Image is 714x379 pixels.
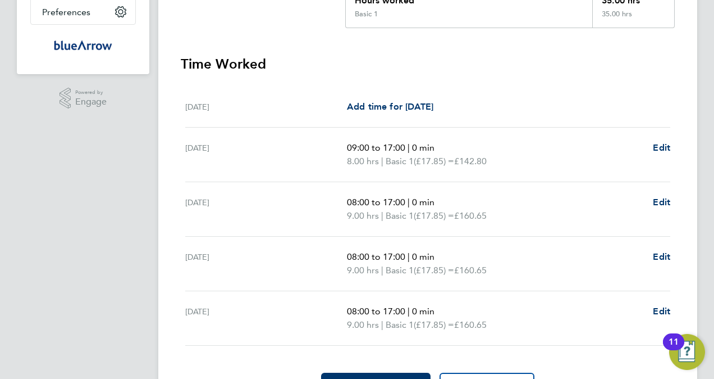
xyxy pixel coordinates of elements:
[414,265,454,276] span: (£17.85) =
[75,88,107,97] span: Powered by
[347,197,405,207] span: 08:00 to 17:00
[185,100,347,114] div: [DATE]
[30,36,136,54] a: Go to home page
[386,155,414,168] span: Basic 1
[347,210,379,221] span: 9.00 hrs
[669,342,679,357] div: 11
[386,264,414,277] span: Basic 1
[347,101,433,112] span: Add time for [DATE]
[414,210,454,221] span: (£17.85) =
[381,156,383,166] span: |
[347,251,405,262] span: 08:00 to 17:00
[347,306,405,317] span: 08:00 to 17:00
[75,97,107,107] span: Engage
[412,197,434,207] span: 0 min
[408,306,410,317] span: |
[347,319,379,330] span: 9.00 hrs
[54,36,112,54] img: bluearrow-logo-retina.png
[381,210,383,221] span: |
[412,306,434,317] span: 0 min
[454,210,487,221] span: £160.65
[408,142,410,153] span: |
[381,265,383,276] span: |
[185,196,347,223] div: [DATE]
[454,319,487,330] span: £160.65
[454,265,487,276] span: £160.65
[454,156,487,166] span: £142.80
[412,142,434,153] span: 0 min
[653,305,670,318] a: Edit
[347,265,379,276] span: 9.00 hrs
[653,250,670,264] a: Edit
[653,141,670,155] a: Edit
[42,7,90,17] span: Preferences
[653,306,670,317] span: Edit
[653,196,670,209] a: Edit
[347,100,433,114] a: Add time for [DATE]
[408,197,410,207] span: |
[185,250,347,277] div: [DATE]
[355,10,378,19] div: Basic 1
[347,156,379,166] span: 8.00 hrs
[185,141,347,168] div: [DATE]
[653,251,670,262] span: Edit
[414,319,454,330] span: (£17.85) =
[414,156,454,166] span: (£17.85) =
[386,209,414,223] span: Basic 1
[181,55,675,73] h3: Time Worked
[386,318,414,332] span: Basic 1
[347,142,405,153] span: 09:00 to 17:00
[653,197,670,207] span: Edit
[408,251,410,262] span: |
[412,251,434,262] span: 0 min
[60,88,107,109] a: Powered byEngage
[653,142,670,153] span: Edit
[669,334,705,370] button: Open Resource Center, 11 new notifications
[592,10,674,28] div: 35.00 hrs
[185,305,347,332] div: [DATE]
[381,319,383,330] span: |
